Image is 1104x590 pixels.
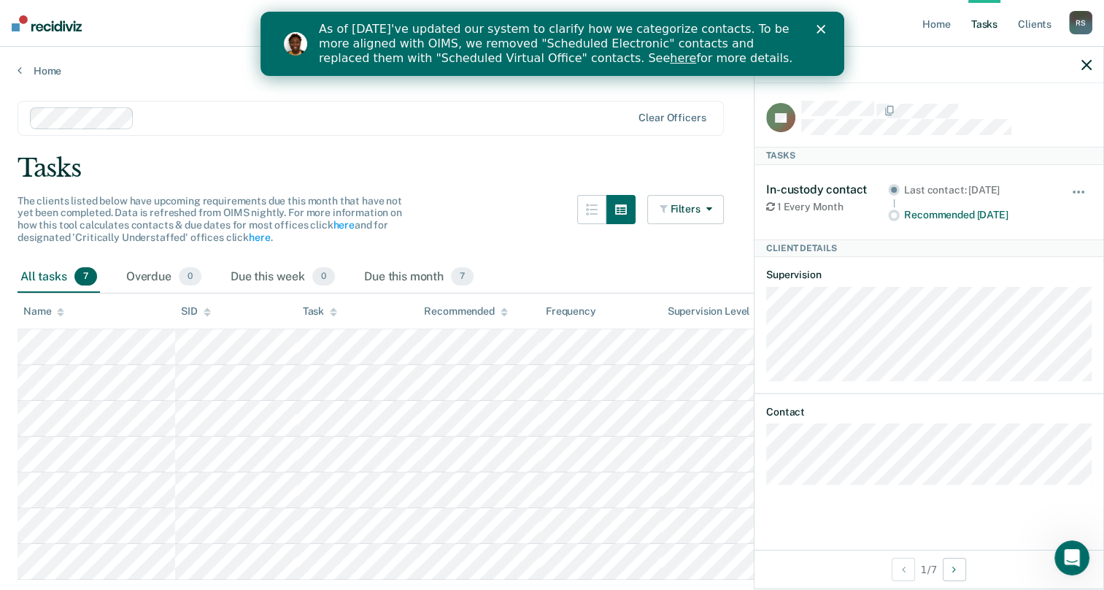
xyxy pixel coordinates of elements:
span: 0 [179,267,201,286]
dt: Contact [766,406,1092,418]
iframe: Intercom live chat banner [260,12,844,76]
div: Recommended [424,305,507,318]
div: Close [556,13,571,22]
div: 1 / 7 [754,550,1103,589]
div: Name [23,305,64,318]
div: In-custody contact [766,183,888,196]
div: Due this week [228,261,338,294]
div: Recommended [DATE] [904,209,1051,221]
div: Task [303,305,337,318]
div: Supervision Level [668,305,763,318]
button: Filters [647,195,725,224]
span: 7 [451,267,474,286]
span: 7 [74,267,97,286]
a: here [333,219,354,231]
span: The clients listed below have upcoming requirements due this month that have not yet been complet... [18,195,402,243]
span: 0 [312,267,335,286]
div: Clear officers [638,112,706,124]
div: SID [181,305,211,318]
div: 1 Every Month [766,201,888,213]
a: here [409,39,436,53]
button: Previous Client [892,558,915,581]
div: All tasks [18,261,100,294]
div: Tasks [754,147,1103,164]
div: Overdue [123,261,204,294]
div: R S [1069,11,1092,34]
a: Home [18,64,1086,77]
div: Last contact: [DATE] [904,184,1051,196]
div: Client Details [754,240,1103,257]
img: Recidiviz [12,15,82,31]
a: here [249,231,270,243]
div: Tasks [18,153,1086,183]
div: Frequency [546,305,596,318]
dt: Supervision [766,269,1092,281]
iframe: Intercom live chat [1054,540,1089,575]
div: Due this month [361,261,476,294]
button: Next Client [943,558,966,581]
